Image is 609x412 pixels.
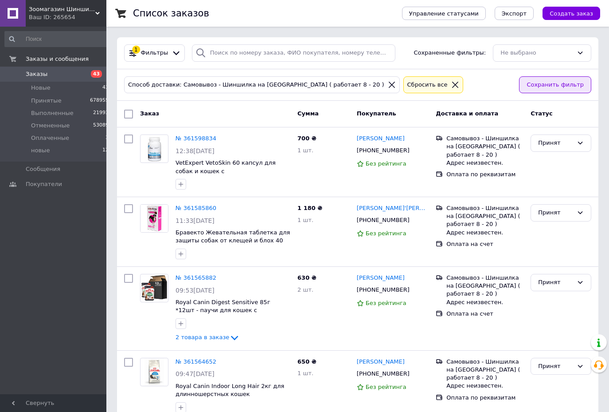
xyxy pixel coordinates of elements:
[140,274,168,302] a: Фото товару
[31,122,70,130] span: Отмененные
[366,300,406,306] span: Без рейтинга
[31,147,50,154] span: новые
[446,229,523,237] div: Адрес неизвестен.
[192,44,396,62] input: Поиск по номеру заказа, ФИО покупателя, номеру телефона, Email, номеру накладной
[550,10,593,17] span: Создать заказ
[29,5,95,13] span: Зоомагазин Шиншилка - Дискаунтер зоотоваров.Корма для кошек и собак. Ветеринарная аптека
[176,229,290,252] a: Бравекто Жевательная таблетка для защиты собак от клещей и блох 40 -56 кг
[31,109,74,117] span: Выполненные
[446,358,523,382] div: Самовывоз - Шиншилка на [GEOGRAPHIC_DATA] ( работает 8 - 20 )
[297,358,316,365] span: 650 ₴
[446,204,523,229] div: Самовывоз - Шиншилка на [GEOGRAPHIC_DATA] ( работает 8 - 20 )
[543,7,600,20] button: Создать заказ
[102,147,109,154] span: 12
[355,214,411,226] div: [PHONE_NUMBER]
[531,110,553,117] span: Статус
[91,70,102,78] span: 43
[29,13,106,21] div: Ваш ID: 265654
[534,10,600,16] a: Создать заказ
[297,286,313,293] span: 2 шт.
[355,145,411,156] div: [PHONE_NUMBER]
[495,7,534,20] button: Экспорт
[406,80,449,90] div: Сбросить все
[538,208,573,218] div: Принят
[26,180,62,188] span: Покупатели
[140,135,168,163] a: Фото товару
[502,10,527,17] span: Экспорт
[446,159,523,167] div: Адрес неизвестен.
[297,370,313,376] span: 1 шт.
[176,159,285,191] a: VetExpert VetoSkin 60 капсул для собак и кошек с дерматологическими нарушениями (58259)
[446,394,523,402] div: Оплата по реквизитам
[402,7,486,20] button: Управление статусами
[519,76,591,94] button: Сохранить фильтр
[297,147,313,154] span: 1 шт.
[297,205,322,211] span: 1 180 ₴
[297,274,316,281] span: 630 ₴
[446,382,523,390] div: Адрес неизвестен.
[102,84,109,92] span: 43
[538,362,573,371] div: Принят
[366,160,406,167] span: Без рейтинга
[26,55,89,63] span: Заказы и сообщения
[176,383,284,398] a: Royal Canin Indoor Long Hair 2кг для длинношерстных кошек
[446,274,523,298] div: Самовывоз - Шиншилка на [GEOGRAPHIC_DATA] ( работает 8 - 20 )
[90,97,109,105] span: 678955
[31,97,62,105] span: Принятые
[140,110,159,117] span: Заказ
[145,135,163,162] img: Фото товару
[144,358,164,386] img: Фото товару
[500,48,573,58] div: Не выбрано
[176,135,216,142] a: № 361598834
[357,110,396,117] span: Покупатель
[176,334,229,341] span: 2 товара в заказе
[366,230,406,237] span: Без рейтинга
[357,135,405,143] a: [PERSON_NAME]
[26,70,47,78] span: Заказы
[446,298,523,306] div: Адрес неизвестен.
[176,334,240,341] a: 2 товара в заказе
[141,205,168,232] img: Фото товару
[176,287,215,294] span: 09:53[DATE]
[357,274,405,282] a: [PERSON_NAME]
[26,165,60,173] span: Сообщения
[141,275,168,301] img: Фото товару
[538,278,573,287] div: Принят
[141,49,168,57] span: Фильтры
[176,217,215,224] span: 11:33[DATE]
[140,358,168,386] a: Фото товару
[93,109,109,117] span: 21993
[297,135,316,142] span: 700 ₴
[133,8,209,19] h1: Список заказов
[409,10,479,17] span: Управление статусами
[538,139,573,148] div: Принят
[176,205,216,211] a: № 361585860
[357,358,405,366] a: [PERSON_NAME]
[176,147,215,154] span: 12:38[DATE]
[446,240,523,248] div: Оплата на счет
[4,31,109,47] input: Поиск
[355,284,411,296] div: [PHONE_NUMBER]
[446,170,523,178] div: Оплата по реквизитам
[31,84,51,92] span: Новые
[176,299,282,330] span: Royal Canin Digest Sensitive 85г *12шт - паучи для кошек с чувствительной пищеварительной системой
[132,46,140,54] div: 1
[446,310,523,318] div: Оплата на счет
[176,370,215,377] span: 09:47[DATE]
[140,204,168,233] a: Фото товару
[31,134,69,142] span: Оплаченные
[436,110,498,117] span: Доставка и оплата
[357,204,429,213] a: [PERSON_NAME]'[PERSON_NAME]
[105,134,109,142] span: 3
[366,384,406,390] span: Без рейтинга
[527,80,584,90] span: Сохранить фильтр
[297,217,313,223] span: 1 шт.
[176,274,216,281] a: № 361565882
[446,135,523,159] div: Самовывоз - Шиншилка на [GEOGRAPHIC_DATA] ( работает 8 - 20 )
[126,80,386,90] div: Способ доставки: Самовывоз - Шиншилка на [GEOGRAPHIC_DATA] ( работает 8 - 20 )
[93,122,109,130] span: 53089
[297,110,319,117] span: Сумма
